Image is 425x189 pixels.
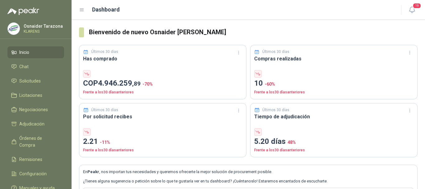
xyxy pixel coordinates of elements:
p: Últimos 30 días [91,49,118,55]
span: Chat [19,63,29,70]
span: ,89 [132,80,141,87]
span: Adjudicación [19,120,44,127]
p: Últimos 30 días [91,107,118,113]
a: Solicitudes [7,75,64,87]
a: Órdenes de Compra [7,132,64,151]
h3: Por solicitud recibes [83,113,242,120]
span: 48 % [287,140,296,145]
span: Solicitudes [19,78,41,84]
p: Últimos 30 días [262,107,289,113]
a: Remisiones [7,154,64,165]
p: COP [83,78,242,89]
span: -60 % [265,82,275,87]
p: Frente a los 30 días anteriores [254,147,413,153]
a: Inicio [7,46,64,58]
h1: Dashboard [92,5,120,14]
span: Negociaciones [19,106,48,113]
span: Licitaciones [19,92,42,99]
a: Adjudicación [7,118,64,130]
span: -70 % [142,82,153,87]
img: Company Logo [8,23,20,35]
p: Frente a los 30 días anteriores [83,89,242,95]
a: Negociaciones [7,104,64,116]
h3: Tiempo de adjudicación [254,113,413,120]
h3: Compras realizadas [254,55,413,63]
a: Licitaciones [7,89,64,101]
span: 19 [413,3,421,9]
span: 4.946.259 [98,79,141,87]
span: -11 % [100,140,110,145]
p: ¿Tienes alguna sugerencia o petición sobre lo que te gustaría ver en tu dashboard? ¡Cuéntanoslo! ... [83,178,413,184]
p: 2.21 [83,136,242,148]
span: Inicio [19,49,29,56]
p: KLARENS [24,30,63,33]
b: Peakr [87,169,99,174]
span: Remisiones [19,156,42,163]
p: 10 [254,78,413,89]
p: Osnaider Tarazona [24,24,63,28]
span: Configuración [19,170,47,177]
a: Chat [7,61,64,73]
p: En , nos importan tus necesidades y queremos ofrecerte la mejor solución de procurement posible. [83,169,413,175]
p: Frente a los 30 días anteriores [83,147,242,153]
a: Configuración [7,168,64,180]
p: Frente a los 30 días anteriores [254,89,413,95]
h3: Has comprado [83,55,242,63]
span: Órdenes de Compra [19,135,58,149]
p: 5.20 días [254,136,413,148]
h3: Bienvenido de nuevo Osnaider [PERSON_NAME] [89,27,418,37]
button: 19 [406,4,418,16]
p: Últimos 30 días [262,49,289,55]
img: Logo peakr [7,7,39,15]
